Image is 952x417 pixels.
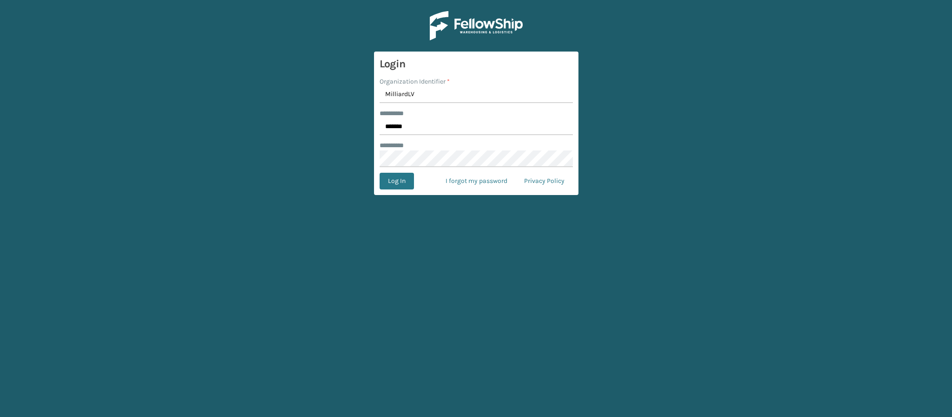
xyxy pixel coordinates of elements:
label: Organization Identifier [380,77,450,86]
a: I forgot my password [437,173,516,189]
h3: Login [380,57,573,71]
button: Log In [380,173,414,189]
a: Privacy Policy [516,173,573,189]
img: Logo [430,11,523,40]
